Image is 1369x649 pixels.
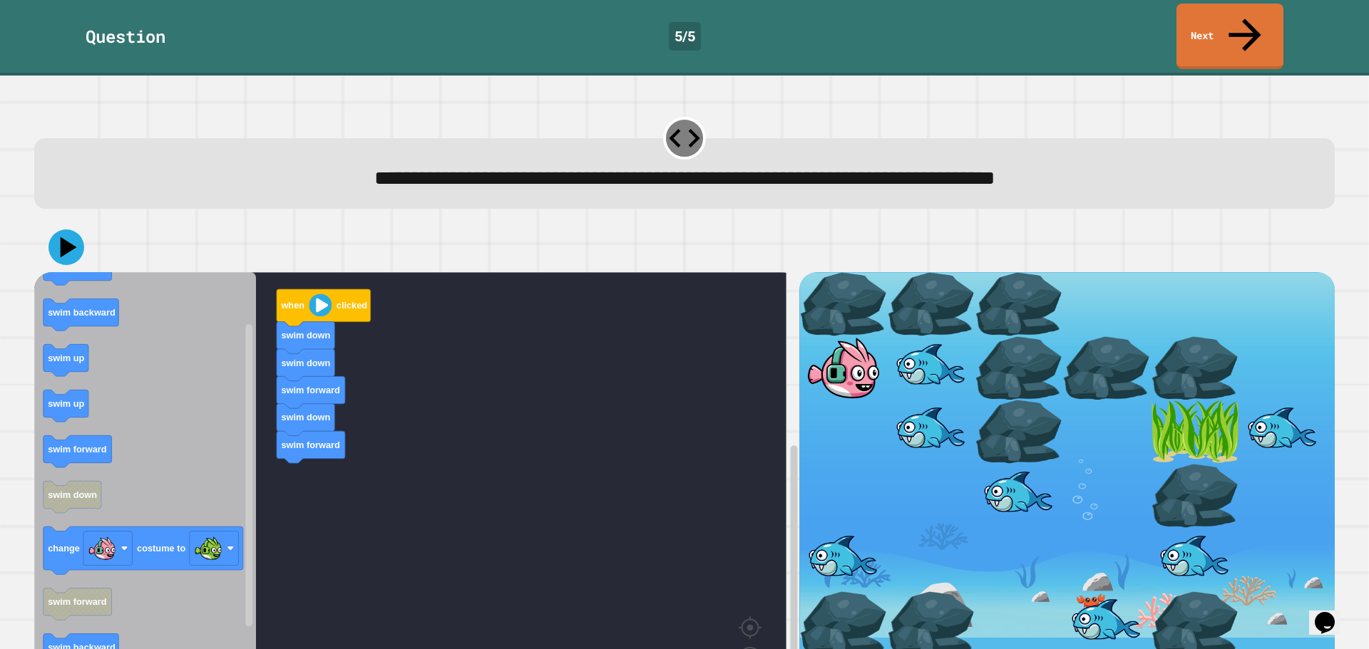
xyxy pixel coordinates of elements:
text: costume to [137,544,185,554]
iframe: chat widget [1309,592,1355,635]
text: swim up [48,353,84,363]
text: when [280,301,304,311]
text: change [48,544,80,554]
text: swim up [48,398,84,409]
text: swim down [281,412,330,423]
text: swim down [48,489,97,500]
a: Next [1176,4,1283,69]
text: swim forward [281,385,340,395]
text: swim down [281,331,330,341]
text: clicked [337,301,367,311]
text: swim down [281,358,330,368]
text: swim forward [48,597,107,608]
div: Question [86,24,165,49]
text: swim forward [48,444,107,455]
div: 5 / 5 [669,22,701,51]
text: swim backward [48,307,116,318]
text: swim forward [281,440,340,450]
